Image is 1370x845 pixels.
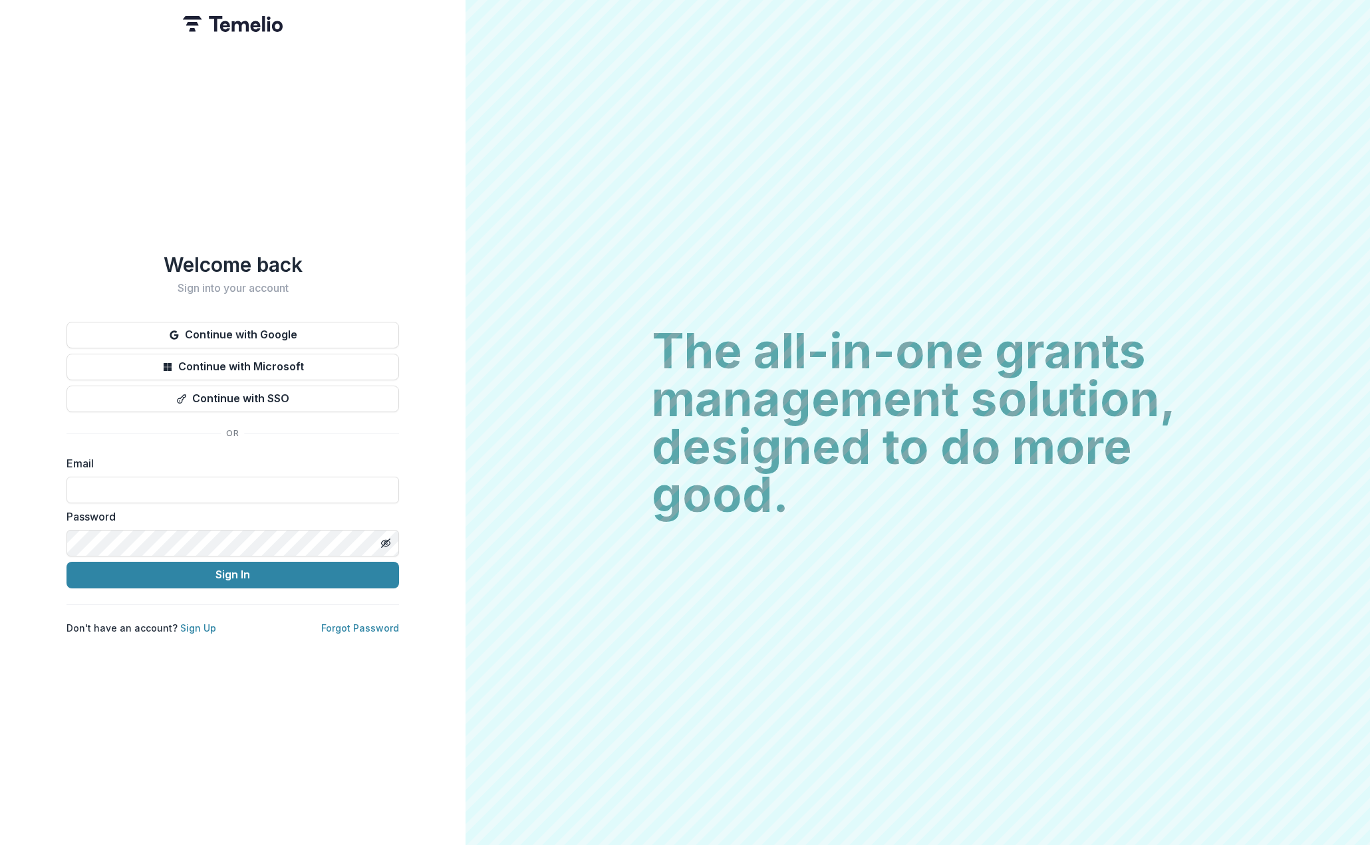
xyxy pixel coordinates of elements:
[67,455,391,471] label: Email
[375,533,396,554] button: Toggle password visibility
[67,509,391,525] label: Password
[67,322,399,348] button: Continue with Google
[180,622,216,634] a: Sign Up
[67,386,399,412] button: Continue with SSO
[321,622,399,634] a: Forgot Password
[67,282,399,295] h2: Sign into your account
[67,253,399,277] h1: Welcome back
[67,354,399,380] button: Continue with Microsoft
[67,562,399,588] button: Sign In
[67,621,216,635] p: Don't have an account?
[183,16,283,32] img: Temelio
